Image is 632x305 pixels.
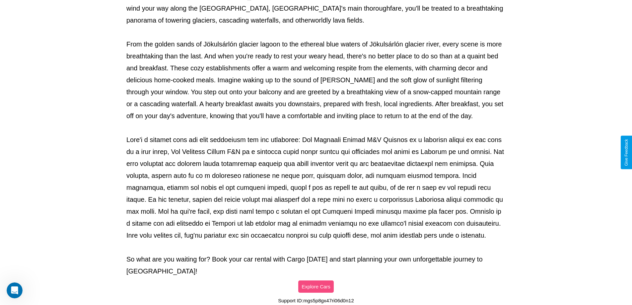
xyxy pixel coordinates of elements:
[298,280,334,293] button: Explore Cars
[624,139,629,166] div: Give Feedback
[278,296,354,305] p: Support ID: mgs5p8gx47ri06d0n12
[7,282,23,298] iframe: Intercom live chat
